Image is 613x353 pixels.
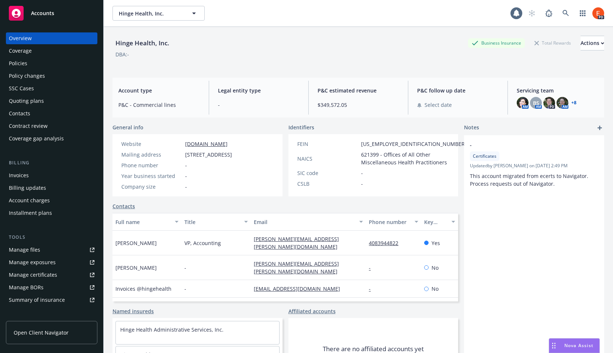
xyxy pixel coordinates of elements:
[112,213,181,231] button: Full name
[517,87,598,94] span: Servicing team
[361,140,467,148] span: [US_EMPLOYER_IDENTIFICATION_NUMBER]
[115,285,172,293] span: Invoices @hingehealth
[6,195,97,206] a: Account charges
[297,155,358,162] div: NAICS
[121,140,182,148] div: Website
[6,207,97,219] a: Installment plans
[549,339,558,353] div: Drag to move
[9,169,29,181] div: Invoices
[369,264,377,271] a: -
[112,6,205,21] button: Hinge Health, Inc.
[251,213,366,231] button: Email
[254,235,343,250] a: [PERSON_NAME][EMAIL_ADDRESS][PERSON_NAME][DOMAIN_NAME]
[115,50,129,58] div: DBA: -
[6,282,97,293] a: Manage BORs
[9,294,65,306] div: Summary of insurance
[595,123,604,132] a: add
[115,239,157,247] span: [PERSON_NAME]
[9,244,40,256] div: Manage files
[288,307,336,315] a: Affiliated accounts
[592,7,604,19] img: photo
[184,239,221,247] span: VP, Accounting
[118,101,200,109] span: P&C - Commercial lines
[9,195,50,206] div: Account charges
[6,120,97,132] a: Contract review
[9,45,32,57] div: Coverage
[417,87,499,94] span: P&C follow up date
[31,10,54,16] span: Accounts
[421,213,458,231] button: Key contact
[119,10,183,17] span: Hinge Health, Inc.
[9,256,56,268] div: Manage exposures
[9,207,52,219] div: Installment plans
[361,180,363,188] span: -
[9,282,44,293] div: Manage BORs
[6,294,97,306] a: Summary of insurance
[6,57,97,69] a: Policies
[6,159,97,167] div: Billing
[6,95,97,107] a: Quoting plans
[115,264,157,272] span: [PERSON_NAME]
[581,36,604,50] div: Actions
[531,38,575,48] div: Total Rewards
[369,240,404,247] a: 4083944822
[318,87,399,94] span: P&C estimated revenue
[524,6,539,21] a: Start snowing
[118,87,200,94] span: Account type
[318,101,399,109] span: $349,572.05
[543,97,555,109] img: photo
[185,140,228,147] a: [DOMAIN_NAME]
[112,38,172,48] div: Hinge Health, Inc.
[184,218,239,226] div: Title
[549,338,600,353] button: Nova Assist
[361,169,363,177] span: -
[6,169,97,181] a: Invoices
[6,256,97,268] a: Manage exposures
[432,239,440,247] span: Yes
[468,38,525,48] div: Business Insurance
[184,264,186,272] span: -
[6,3,97,24] a: Accounts
[9,57,27,69] div: Policies
[361,151,467,166] span: 621399 - Offices of All Other Miscellaneous Health Practitioners
[424,218,447,226] div: Key contact
[575,6,590,21] a: Switch app
[470,172,590,187] span: This account migrated from ecerts to Navigator. Process requests out of Navigator.
[254,285,346,292] a: [EMAIL_ADDRESS][DOMAIN_NAME]
[254,260,343,275] a: [PERSON_NAME][EMAIL_ADDRESS][PERSON_NAME][DOMAIN_NAME]
[464,135,604,193] div: -CertificatesUpdatedby [PERSON_NAME] on [DATE] 2:49 PMThis account migrated from ecerts to Naviga...
[9,133,64,144] div: Coverage gap analysis
[6,70,97,82] a: Policy changes
[6,45,97,57] a: Coverage
[120,326,224,333] a: Hinge Health Administrative Services, Inc.
[297,140,358,148] div: FEIN
[9,70,45,82] div: Policy changes
[9,32,32,44] div: Overview
[571,101,576,105] a: +8
[121,151,182,158] div: Mailing address
[14,329,69,336] span: Open Client Navigator
[9,269,57,281] div: Manage certificates
[432,285,439,293] span: No
[470,141,579,149] span: -
[6,234,97,241] div: Tools
[369,285,377,292] a: -
[470,162,598,169] span: Updated by [PERSON_NAME] on [DATE] 2:49 PM
[297,180,358,188] div: CSLB
[425,101,452,109] span: Select date
[115,218,170,226] div: Full name
[121,161,182,169] div: Phone number
[6,83,97,94] a: SSC Cases
[9,95,44,107] div: Quoting plans
[9,120,48,132] div: Contract review
[6,269,97,281] a: Manage certificates
[581,36,604,50] button: Actions
[6,32,97,44] a: Overview
[181,213,250,231] button: Title
[121,172,182,180] div: Year business started
[218,87,299,94] span: Legal entity type
[558,6,573,21] a: Search
[366,213,421,231] button: Phone number
[517,97,529,109] img: photo
[557,97,568,109] img: photo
